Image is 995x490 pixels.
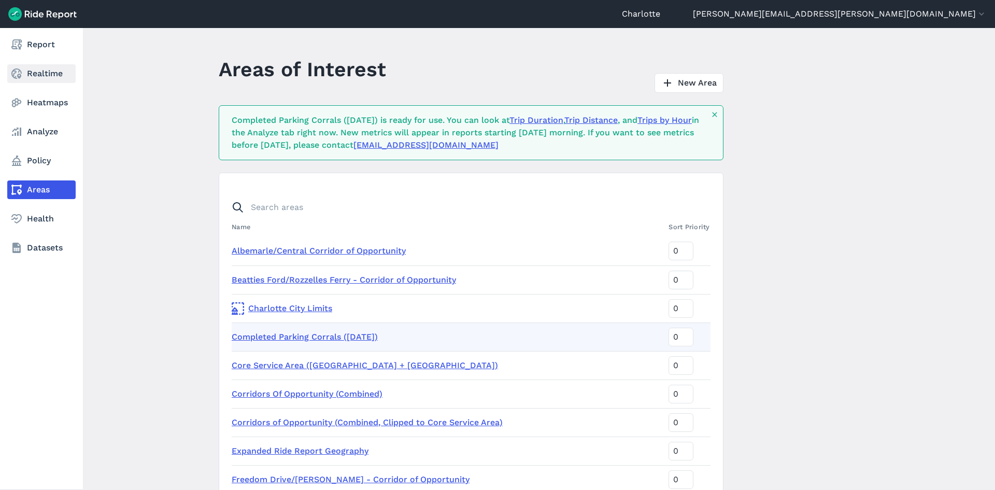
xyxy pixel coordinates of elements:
[232,114,704,151] div: Completed Parking Corrals ([DATE]) is ready for use. You can look at , , and in the Analyze tab r...
[8,7,77,21] img: Ride Report
[353,140,499,150] a: [EMAIL_ADDRESS][DOMAIN_NAME]
[7,239,76,257] a: Datasets
[7,209,76,228] a: Health
[232,217,664,237] th: Name
[232,332,378,342] a: Completed Parking Corrals ([DATE])
[7,93,76,112] a: Heatmaps
[693,8,987,20] button: [PERSON_NAME][EMAIL_ADDRESS][PERSON_NAME][DOMAIN_NAME]
[564,115,618,125] a: Trip Distance
[622,8,660,20] a: Charlotte
[232,474,470,484] a: Freedom Drive/[PERSON_NAME] - Corridor of Opportunity
[232,246,406,256] a: Albemarle/Central Corridor of Opportunity
[232,360,498,370] a: Core Service Area ([GEOGRAPHIC_DATA] + [GEOGRAPHIC_DATA])
[7,35,76,54] a: Report
[219,55,386,83] h1: Areas of Interest
[232,389,382,399] a: Corridors Of Opportunity (Combined)
[232,302,660,315] a: Charlotte City Limits
[225,198,704,217] input: Search areas
[637,115,692,125] a: Trips by Hour
[232,446,368,456] a: Expanded Ride Report Geography
[509,115,563,125] a: Trip Duration
[232,417,503,427] a: Corridors of Opportunity (Combined, Clipped to Core Service Area)
[7,122,76,141] a: Analyze
[7,151,76,170] a: Policy
[7,64,76,83] a: Realtime
[655,73,723,93] a: New Area
[664,217,710,237] th: Sort Priority
[7,180,76,199] a: Areas
[232,275,456,285] a: Beatties Ford/Rozzelles Ferry - Corridor of Opportunity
